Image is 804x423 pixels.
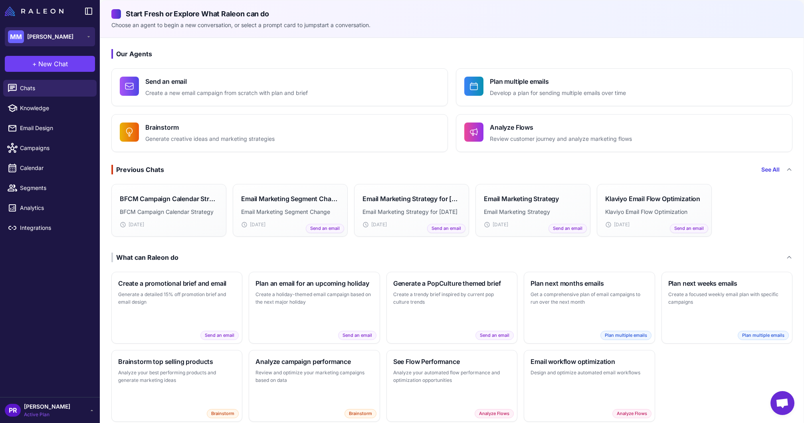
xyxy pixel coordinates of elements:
[490,123,632,132] h4: Analyze Flows
[393,291,511,306] p: Create a trendy brief inspired by current pop culture trends
[111,21,792,30] p: Choose an agent to begin a new conversation, or select a prompt card to jumpstart a conversation.
[20,184,90,192] span: Segments
[3,200,97,216] a: Analytics
[738,331,789,340] span: Plan multiple emails
[668,279,786,288] h3: Plan next weeks emails
[20,84,90,93] span: Chats
[427,224,465,233] span: Send an email
[20,204,90,212] span: Analytics
[207,409,239,418] span: Brainstorm
[670,224,708,233] span: Send an email
[475,409,514,418] span: Analyze Flows
[3,100,97,117] a: Knowledge
[255,357,373,366] h3: Analyze campaign performance
[456,114,792,152] button: Analyze FlowsReview customer journey and analyze marketing flows
[20,164,90,172] span: Calendar
[111,49,792,59] h3: Our Agents
[5,404,21,417] div: PR
[118,369,236,384] p: Analyze your best performing products and generate marketing ideas
[490,77,626,86] h4: Plan multiple emails
[8,30,24,43] div: MM
[5,56,95,72] button: +New Chat
[118,279,236,288] h3: Create a promotional brief and email
[531,291,648,306] p: Get a comprehensive plan of email campaigns to run over the next month
[118,357,236,366] h3: Brainstorm top selling products
[549,224,587,233] span: Send an email
[111,8,792,19] h2: Start Fresh or Explore What Raleon can do
[27,32,73,41] span: [PERSON_NAME]
[120,208,218,216] p: BFCM Campaign Calendar Strategy
[249,350,380,422] button: Analyze campaign performanceReview and optimize your marketing campaigns based on dataBrainstorm
[3,160,97,176] a: Calendar
[118,291,236,306] p: Generate a detailed 15% off promotion brief and email design
[393,279,511,288] h3: Generate a PopCulture themed brief
[120,221,218,228] div: [DATE]
[362,208,461,216] p: Email Marketing Strategy for [DATE]
[20,144,90,152] span: Campaigns
[490,134,632,144] p: Review customer journey and analyze marketing flows
[393,357,511,366] h3: See Flow Performance
[3,180,97,196] a: Segments
[24,411,70,418] span: Active Plan
[5,27,95,46] button: MM[PERSON_NAME]
[612,409,652,418] span: Analyze Flows
[484,221,582,228] div: [DATE]
[5,6,67,16] a: Raleon Logo
[490,89,626,98] p: Develop a plan for sending multiple emails over time
[111,350,242,422] button: Brainstorm top selling productsAnalyze your best performing products and generate marketing ideas...
[605,221,703,228] div: [DATE]
[524,272,655,344] button: Plan next months emailsGet a comprehensive plan of email campaigns to run over the next monthPlan...
[111,165,164,174] div: Previous Chats
[3,219,97,236] a: Integrations
[24,402,70,411] span: [PERSON_NAME]
[362,194,461,204] h3: Email Marketing Strategy for [DATE]
[770,391,794,415] div: Open chat
[306,224,344,233] span: Send an email
[456,68,792,106] button: Plan multiple emailsDevelop a plan for sending multiple emails over time
[111,68,448,106] button: Send an emailCreate a new email campaign from scratch with plan and brief
[3,140,97,156] a: Campaigns
[386,272,517,344] button: Generate a PopCulture themed briefCreate a trendy brief inspired by current pop culture trendsSen...
[761,165,780,174] a: See All
[605,208,703,216] p: Klaviyo Email Flow Optimization
[5,6,63,16] img: Raleon Logo
[145,123,275,132] h4: Brainstorm
[668,291,786,306] p: Create a focused weekly email plan with specific campaigns
[3,80,97,97] a: Chats
[531,369,648,377] p: Design and optimize automated email workflows
[241,208,339,216] p: Email Marketing Segment Change
[475,331,514,340] span: Send an email
[32,59,37,69] span: +
[255,279,373,288] h3: Plan an email for an upcoming holiday
[524,350,655,422] button: Email workflow optimizationDesign and optimize automated email workflowsAnalyze Flows
[249,272,380,344] button: Plan an email for an upcoming holidayCreate a holiday-themed email campaign based on the next maj...
[338,331,376,340] span: Send an email
[386,350,517,422] button: See Flow PerformanceAnalyze your automated flow performance and optimization opportunitiesAnalyze...
[20,124,90,132] span: Email Design
[255,291,373,306] p: Create a holiday-themed email campaign based on the next major holiday
[241,221,339,228] div: [DATE]
[120,194,218,204] h3: BFCM Campaign Calendar Strategy
[111,114,448,152] button: BrainstormGenerate creative ideas and marketing strategies
[484,194,559,204] h3: Email Marketing Strategy
[531,279,648,288] h3: Plan next months emails
[20,104,90,113] span: Knowledge
[484,208,582,216] p: Email Marketing Strategy
[3,120,97,136] a: Email Design
[255,369,373,384] p: Review and optimize your marketing campaigns based on data
[111,272,242,344] button: Create a promotional brief and emailGenerate a detailed 15% off promotion brief and email designS...
[145,134,275,144] p: Generate creative ideas and marketing strategies
[38,59,68,69] span: New Chat
[20,223,90,232] span: Integrations
[600,331,652,340] span: Plan multiple emails
[145,89,308,98] p: Create a new email campaign from scratch with plan and brief
[145,77,308,86] h4: Send an email
[241,194,339,204] h3: Email Marketing Segment Change
[605,194,700,204] h3: Klaviyo Email Flow Optimization
[111,253,178,262] div: What can Raleon do
[362,221,461,228] div: [DATE]
[393,369,511,384] p: Analyze your automated flow performance and optimization opportunities
[200,331,239,340] span: Send an email
[661,272,792,344] button: Plan next weeks emailsCreate a focused weekly email plan with specific campaignsPlan multiple emails
[531,357,648,366] h3: Email workflow optimization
